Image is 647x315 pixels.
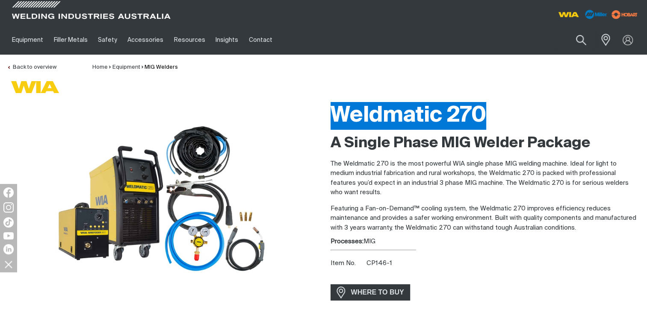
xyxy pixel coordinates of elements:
img: TikTok [3,217,14,227]
img: Instagram [3,202,14,213]
h2: A Single Phase MIG Welder Package [331,134,641,153]
a: Safety [93,25,122,55]
a: MIG Welders [145,64,178,70]
span: Item No. [331,259,365,268]
span: CP146-1 [366,260,392,266]
nav: Main [7,25,482,55]
button: Search products [567,30,596,50]
img: Facebook [3,187,14,198]
img: LinkedIn [3,244,14,254]
div: MIG [331,237,641,247]
img: Weldmatic 270 [55,98,269,311]
input: Product name or item number... [556,30,596,50]
a: Filler Metals [48,25,92,55]
a: Home [92,64,108,70]
a: Equipment [7,25,48,55]
h1: Weldmatic 270 [331,102,641,130]
strong: Processes: [331,238,363,245]
a: Resources [169,25,210,55]
img: miller [609,8,640,21]
a: Contact [243,25,277,55]
p: The Weldmatic 270 is the most powerful WIA single phase MIG welding machine. Ideal for light to m... [331,159,641,198]
a: Accessories [122,25,168,55]
img: YouTube [3,232,14,239]
nav: Breadcrumb [92,63,178,72]
a: Equipment [112,64,140,70]
span: WHERE TO BUY [346,286,410,299]
p: Featuring a Fan-on-Demand™ cooling system, the Weldmatic 270 improves efficiency, reduces mainten... [331,204,641,233]
a: Back to overview of MIG Welders [7,64,56,70]
a: WHERE TO BUY [331,284,411,300]
img: hide socials [1,257,16,271]
a: Insights [210,25,243,55]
